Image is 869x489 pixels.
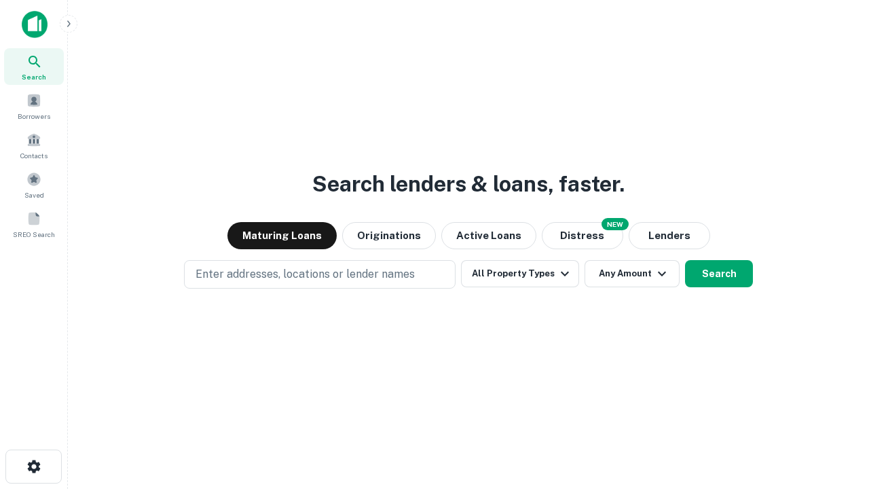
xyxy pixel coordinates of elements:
[24,189,44,200] span: Saved
[4,88,64,124] a: Borrowers
[227,222,337,249] button: Maturing Loans
[801,380,869,446] iframe: Chat Widget
[602,218,629,230] div: NEW
[4,166,64,203] a: Saved
[685,260,753,287] button: Search
[18,111,50,122] span: Borrowers
[629,222,710,249] button: Lenders
[20,150,48,161] span: Contacts
[184,260,456,289] button: Enter addresses, locations or lender names
[4,206,64,242] a: SREO Search
[461,260,579,287] button: All Property Types
[196,266,415,283] p: Enter addresses, locations or lender names
[342,222,436,249] button: Originations
[4,48,64,85] a: Search
[585,260,680,287] button: Any Amount
[441,222,536,249] button: Active Loans
[312,168,625,200] h3: Search lenders & loans, faster.
[13,229,55,240] span: SREO Search
[4,127,64,164] a: Contacts
[22,11,48,38] img: capitalize-icon.png
[22,71,46,82] span: Search
[542,222,623,249] button: Search distressed loans with lien and other non-mortgage details.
